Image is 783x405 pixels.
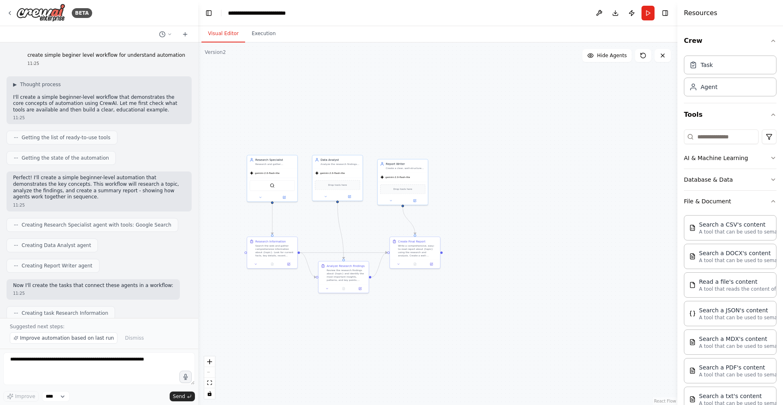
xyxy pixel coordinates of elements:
button: Visual Editor [201,25,245,42]
g: Edge from 85c0d8a7-e0ff-4906-9ce5-5f228716ac36 to 36c50152-19a1-4ac7-beb4-76ccff7a9750 [300,251,387,255]
span: gemini-2.0-flash-lite [320,171,345,175]
img: JSONSearchTool [689,310,696,317]
div: Analyze Research FindingsReview the research findings about {topic} and identify the most importa... [318,261,369,293]
span: Hide Agents [597,52,627,59]
button: Open in side panel [273,195,296,200]
g: Edge from 85c0d8a7-e0ff-4906-9ce5-5f228716ac36 to fcaa676c-055d-4337-bbc7-66111c5b6070 [300,251,316,279]
div: Data Analyst [321,158,360,162]
span: Getting the list of ready-to-use tools [22,134,111,141]
button: Click to speak your automation idea [179,371,192,383]
button: Database & Data [684,169,776,190]
button: Send [170,392,195,401]
div: Task [701,61,713,69]
span: Improve [15,393,35,400]
span: Drop tools here [393,187,412,191]
button: Dismiss [121,332,148,344]
button: Hide left sidebar [203,7,215,19]
div: Version 2 [205,49,226,56]
g: Edge from c932c365-52c5-4375-ad2f-05db9b1cd9f5 to 85c0d8a7-e0ff-4906-9ce5-5f228716ac36 [270,204,274,234]
img: CSVSearchTool [689,225,696,231]
img: Logo [16,4,65,22]
div: Search the web and gather comprehensive information about {topic}. Look for current facts, key de... [255,244,295,257]
g: Edge from 26d6e84b-134f-43ef-94e0-cbb4da8d10e8 to 36c50152-19a1-4ac7-beb4-76ccff7a9750 [401,207,417,234]
img: DOCXSearchTool [689,253,696,260]
h4: Resources [684,8,717,18]
button: No output available [335,286,352,291]
button: Open in side panel [282,262,296,267]
img: SerplyWebSearchTool [270,183,275,188]
button: AI & Machine Learning [684,147,776,169]
g: Edge from 75e4d9e4-dd0b-4a5a-bfcc-61f05eec2ab5 to fcaa676c-055d-4337-bbc7-66111c5b6070 [336,203,346,259]
div: Research Specialist [255,158,295,162]
img: MDXSearchTool [689,339,696,345]
nav: breadcrumb [228,9,286,17]
span: Getting the state of the automation [22,155,109,161]
div: 11:25 [13,202,185,208]
button: No output available [406,262,423,267]
button: Hide Agents [582,49,632,62]
div: Write a comprehensive, easy-to-read report about {topic} using the research and analysis. Create ... [398,244,438,257]
button: Execution [245,25,282,42]
div: Research SpecialistResearch and gather comprehensive information about {topic} from reliable onli... [247,155,298,202]
span: gemini-2.0-flash-lite [385,176,410,179]
img: PDFSearchTool [689,367,696,374]
button: toggle interactivity [204,388,215,399]
div: Analyze Research Findings [327,264,365,268]
div: Crew [684,52,776,103]
div: Create a clear, well-structured final report about {topic} based on research and analysis [386,167,425,170]
a: React Flow attribution [654,399,676,403]
button: Open in side panel [425,262,438,267]
button: Start a new chat [179,29,192,39]
span: Creating Report Writer agent [22,263,93,269]
button: Improve automation based on last run [10,332,117,344]
img: FileReadTool [689,282,696,288]
button: ▶Thought process [13,81,61,88]
button: Improve [3,391,39,402]
div: 11:25 [13,115,185,121]
button: Crew [684,29,776,52]
div: Report Writer [386,162,425,166]
div: Research InformationSearch the web and gather comprehensive information about {topic}. Look for c... [247,236,298,269]
button: Hide right sidebar [659,7,671,19]
span: Improve automation based on last run [20,335,114,341]
p: I'll create a simple beginner-level workflow that demonstrates the core concepts of automation us... [13,94,185,113]
span: Creating task Research Information [22,310,108,316]
button: Switch to previous chat [156,29,175,39]
span: Send [173,393,185,400]
div: Data AnalystAnalyze the research findings about {topic} and identify key patterns, insights, and ... [312,155,363,201]
div: Analyze the research findings about {topic} and identify key patterns, insights, and important in... [321,162,360,166]
div: 11:25 [13,290,173,296]
p: Suggested next steps: [10,323,188,330]
span: Creating Data Analyst agent [22,242,91,249]
span: Dismiss [125,335,144,341]
p: Perfect! I'll create a simple beginner-level automation that demonstrates the key concepts. This ... [13,175,185,200]
img: TXTSearchTool [689,396,696,403]
span: Creating Research Specialist agent with tools: Google Search [22,222,171,228]
div: Review the research findings about {topic} and identify the most important insights, patterns, an... [327,269,366,282]
span: gemini-2.0-flash-lite [255,171,279,175]
div: React Flow controls [204,356,215,399]
div: BETA [72,8,92,18]
span: ▶ [13,81,17,88]
g: Edge from fcaa676c-055d-4337-bbc7-66111c5b6070 to 36c50152-19a1-4ac7-beb4-76ccff7a9750 [372,251,387,279]
div: Research and gather comprehensive information about {topic} from reliable online sources [255,162,295,166]
button: zoom in [204,356,215,367]
span: Thought process [20,81,61,88]
button: Open in side panel [403,198,427,203]
button: fit view [204,378,215,388]
span: Drop tools here [328,183,347,187]
div: Agent [701,83,717,91]
div: 11:25 [27,60,185,67]
div: Create Final ReportWrite a comprehensive, easy-to-read report about {topic} using the research an... [389,236,440,269]
button: No output available [263,262,281,267]
button: Open in side panel [338,194,361,199]
div: Create Final Report [398,239,425,243]
button: Open in side panel [353,286,367,291]
button: Tools [684,103,776,126]
div: Report WriterCreate a clear, well-structured final report about {topic} based on research and ana... [377,159,428,205]
p: Now I'll create the tasks that connect these agents in a workflow: [13,283,173,289]
div: Research Information [255,239,286,243]
button: File & Document [684,191,776,212]
p: create simple beginer level workflow for understand automation [27,52,185,59]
